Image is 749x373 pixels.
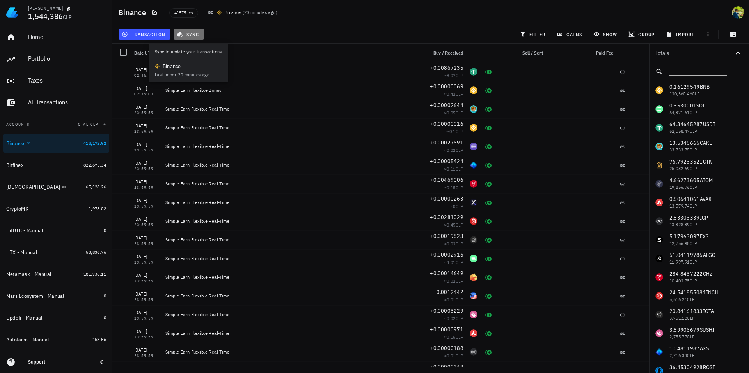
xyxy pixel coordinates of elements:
[667,31,695,37] span: import
[470,199,477,206] div: DYDX-icon
[470,180,477,188] div: CHZ-icon
[447,185,456,190] span: 0.15
[134,66,159,74] div: [DATE]
[470,292,477,300] div: USTC-icon
[456,203,463,209] span: CLP
[3,93,109,112] a: All Transactions
[134,298,159,302] div: 23:59:59
[174,29,204,40] button: sync
[430,176,463,183] span: +0.00469006
[456,278,463,284] span: CLP
[470,273,477,281] div: LUNA-icon
[430,102,463,109] span: +0.00002644
[430,251,463,258] span: +0.00002916
[28,5,63,11] div: [PERSON_NAME]
[447,147,456,153] span: 0.02
[165,181,414,187] div: Simple Earn Flexible Real-Time
[6,206,31,212] div: CryptoMKT
[165,293,414,299] div: Simple Earn Flexible Real-Time
[470,217,477,225] div: 1INCH-icon
[522,50,543,56] span: Sell / Sent
[450,203,463,209] span: ≈
[3,287,109,305] a: Mars Ecosystem - Manual 0
[470,255,477,262] div: SOL-icon
[430,139,463,146] span: +0.00027591
[430,270,463,277] span: +0.00014649
[655,50,733,56] div: Totals
[134,260,159,264] div: 23:59:59
[6,140,25,147] div: Binance
[3,72,109,90] a: Taxes
[444,334,463,340] span: ≈
[554,29,587,40] button: gains
[3,178,109,196] a: [DEMOGRAPHIC_DATA] 65,128.26
[243,9,277,16] span: ( )
[417,44,467,62] div: Buy / Received
[134,50,153,56] span: Date UTC
[6,271,51,278] div: Metamask - Manual
[134,317,159,320] div: 23:59:59
[470,311,477,318] div: SUSHI-icon
[217,10,222,15] img: 270.png
[134,122,159,130] div: [DATE]
[3,330,109,349] a: Autofarm - Manual 158.56
[447,315,456,321] span: 0.02
[453,203,455,209] span: 0
[430,120,463,127] span: +0.00000016
[444,166,463,172] span: ≈
[470,143,477,150] div: ENJ-icon
[447,353,456,359] span: 0.01
[123,31,165,37] span: transaction
[134,346,159,354] div: [DATE]
[165,330,414,336] div: Simple Earn Flexible Real-Time
[447,297,456,303] span: 0.01
[6,293,64,299] div: Mars Ecosystem - Manual
[447,166,456,172] span: 0.11
[649,44,749,62] button: Totals
[75,122,98,127] span: Total CLP
[444,72,463,78] span: ≈
[83,271,106,277] span: 181,736.11
[134,242,159,246] div: 23:59:59
[3,221,109,240] a: HitBTC - Manual 0
[625,29,659,40] button: group
[134,186,159,190] div: 23:59:59
[134,271,159,279] div: [DATE]
[470,105,477,113] div: CAKE-icon
[663,29,699,40] button: import
[470,86,477,94] div: BNB-icon
[134,197,159,204] div: [DATE]
[430,64,463,71] span: +0.00867235
[165,255,414,262] div: Simple Earn Flexible Real-Time
[447,72,456,78] span: 8.07
[6,184,60,190] div: [DEMOGRAPHIC_DATA]
[447,334,456,340] span: 0.16
[89,206,106,211] span: 1,978.02
[28,33,106,40] div: Home
[444,222,463,228] span: ≈
[560,44,616,62] div: Paid Fee
[134,84,159,92] div: [DATE]
[6,249,37,256] div: HTX - Manual
[165,50,177,56] span: Memo
[447,241,456,246] span: 0.03
[134,178,159,186] div: [DATE]
[516,29,550,40] button: filter
[134,290,159,298] div: [DATE]
[28,99,106,106] div: All Transactions
[165,106,414,112] div: Simple Earn Flexible Real-Time
[456,259,463,265] span: CLP
[444,353,463,359] span: ≈
[104,293,106,299] span: 0
[131,44,162,62] div: Date UTC
[430,83,463,90] span: +0.00000069
[447,278,456,284] span: 0.02
[86,249,106,255] span: 53,836.76
[3,243,109,262] a: HTX - Manual 53,836.76
[456,297,463,303] span: CLP
[433,50,463,56] span: Buy / Received
[134,279,159,283] div: 23:59:59
[470,124,477,132] div: BNB-icon
[165,311,414,318] div: Simple Earn Flexible Real-Time
[134,92,159,96] div: 02:39:03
